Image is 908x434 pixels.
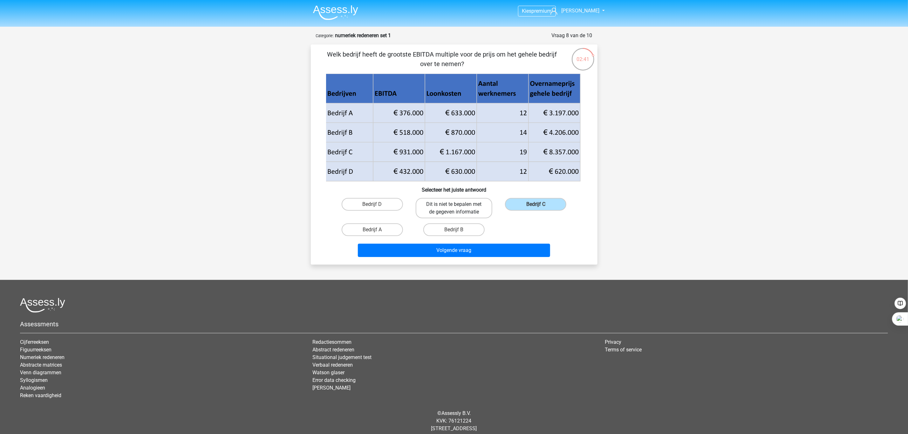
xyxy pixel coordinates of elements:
a: Abstracte matrices [20,362,62,368]
a: Privacy [605,339,622,345]
span: premium [532,8,552,14]
a: Abstract redeneren [312,347,354,353]
a: Reken vaardigheid [20,392,61,398]
a: Situational judgement test [312,354,372,360]
div: 02:41 [571,47,595,63]
label: Dit is niet te bepalen met de gegeven informatie [416,198,492,218]
a: Verbaal redeneren [312,362,353,368]
a: Watson glaser [312,370,345,376]
p: Welk bedrijf heeft de grootste EBITDA multiple voor de prijs om het gehele bedrijf over te nemen? [321,50,563,69]
a: Analogieen [20,385,45,391]
img: Assessly [313,5,358,20]
a: Assessly B.V. [441,410,471,416]
a: Venn diagrammen [20,370,61,376]
a: Figuurreeksen [20,347,51,353]
a: [PERSON_NAME] [312,385,351,391]
a: Error data checking [312,377,356,383]
label: Bedrijf D [342,198,403,211]
a: Terms of service [605,347,642,353]
label: Bedrijf B [423,223,485,236]
a: Kiespremium [518,7,556,15]
a: Cijferreeksen [20,339,49,345]
small: Categorie: [316,33,334,38]
h5: Assessments [20,320,888,328]
a: Syllogismen [20,377,48,383]
h6: Selecteer het juiste antwoord [321,182,587,193]
label: Bedrijf C [505,198,566,211]
a: Numeriek redeneren [20,354,65,360]
a: Redactiesommen [312,339,352,345]
label: Bedrijf A [342,223,403,236]
span: Kies [522,8,532,14]
strong: numeriek redeneren set 1 [335,32,391,38]
img: Assessly logo [20,298,65,313]
button: Volgende vraag [358,244,550,257]
a: [PERSON_NAME] [548,7,600,15]
div: Vraag 8 van de 10 [552,32,592,39]
span: [PERSON_NAME] [561,8,599,14]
